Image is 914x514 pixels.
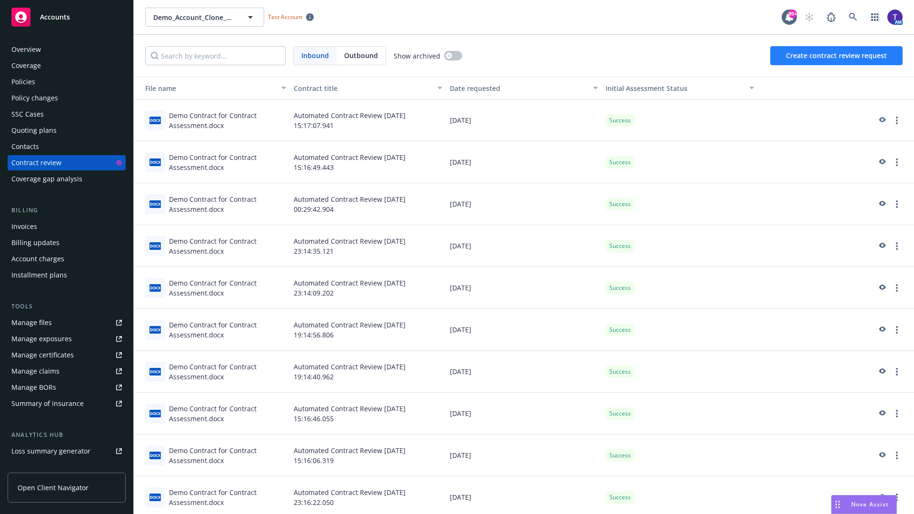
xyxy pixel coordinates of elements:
div: Demo Contract for Contract Assessment.docx [169,236,286,256]
a: more [891,240,903,252]
a: Summary of insurance [8,396,126,411]
div: Manage exposures [11,331,72,346]
div: Coverage gap analysis [11,171,82,187]
div: Policy changes [11,90,58,106]
div: 99+ [788,10,797,18]
div: Automated Contract Review [DATE] 23:14:35.121 [290,225,446,267]
a: preview [876,282,887,294]
a: more [891,408,903,419]
a: Policies [8,74,126,89]
span: Success [609,158,631,167]
a: Account charges [8,251,126,267]
a: more [891,324,903,336]
div: Overview [11,42,41,57]
a: Invoices [8,219,126,234]
a: Overview [8,42,126,57]
a: SSC Cases [8,107,126,122]
a: more [891,450,903,461]
input: Search by keyword... [145,46,286,65]
a: Report a Bug [822,8,841,27]
a: Start snowing [800,8,819,27]
a: preview [876,408,887,419]
span: docx [149,494,161,501]
div: Installment plans [11,267,67,283]
a: preview [876,240,887,252]
span: Test Account [264,12,318,22]
button: Create contract review request [770,46,903,65]
a: preview [876,492,887,503]
div: [DATE] [446,351,602,393]
span: docx [149,452,161,459]
button: Demo_Account_Clone_QA_CR_Tests_Demo [145,8,264,27]
div: Contract review [11,155,61,170]
div: Automated Contract Review [DATE] 19:14:56.806 [290,309,446,351]
span: Test Account [268,13,302,21]
div: File name [138,83,276,93]
a: preview [876,324,887,336]
a: Manage BORs [8,380,126,395]
span: Demo_Account_Clone_QA_CR_Tests_Demo [153,12,236,22]
div: Demo Contract for Contract Assessment.docx [169,404,286,424]
a: preview [876,115,887,126]
a: Coverage [8,58,126,73]
span: docx [149,117,161,124]
div: Loss summary generator [11,444,90,459]
div: Invoices [11,219,37,234]
div: Billing [8,206,126,215]
span: Success [609,200,631,208]
a: preview [876,366,887,377]
button: Contract title [290,77,446,99]
div: Demo Contract for Contract Assessment.docx [169,487,286,507]
a: Manage claims [8,364,126,379]
div: Contract title [294,83,432,93]
span: Success [609,242,631,250]
span: Success [609,367,631,376]
div: [DATE] [446,225,602,267]
a: more [891,282,903,294]
span: docx [149,368,161,375]
div: Billing updates [11,235,60,250]
a: more [891,115,903,126]
div: Policies [11,74,35,89]
div: Manage claims [11,364,60,379]
span: Success [609,326,631,334]
a: Manage exposures [8,331,126,346]
a: more [891,492,903,503]
a: Switch app [865,8,884,27]
div: Date requested [450,83,588,93]
div: Automated Contract Review [DATE] 15:16:49.443 [290,141,446,183]
div: Toggle SortBy [606,83,744,93]
button: Nova Assist [831,495,897,514]
div: Account charges [11,251,64,267]
div: Demo Contract for Contract Assessment.docx [169,362,286,382]
span: Nova Assist [851,500,889,508]
div: Contacts [11,139,39,154]
span: Success [609,116,631,125]
div: Demo Contract for Contract Assessment.docx [169,320,286,340]
a: Manage files [8,315,126,330]
div: Automated Contract Review [DATE] 00:29:42.904 [290,183,446,225]
div: Automated Contract Review [DATE] 19:14:40.962 [290,351,446,393]
div: Drag to move [832,495,844,514]
a: Manage certificates [8,347,126,363]
span: Success [609,493,631,502]
div: [DATE] [446,267,602,309]
div: Automated Contract Review [DATE] 23:14:09.202 [290,267,446,309]
div: Manage certificates [11,347,74,363]
div: Analytics hub [8,430,126,440]
span: docx [149,284,161,291]
span: docx [149,200,161,208]
div: Demo Contract for Contract Assessment.docx [169,445,286,465]
span: docx [149,242,161,249]
span: Outbound [344,50,378,60]
a: Search [844,8,863,27]
span: Initial Assessment Status [606,84,687,93]
div: SSC Cases [11,107,44,122]
a: Contract review [8,155,126,170]
div: [DATE] [446,309,602,351]
div: [DATE] [446,435,602,476]
a: Billing updates [8,235,126,250]
a: Quoting plans [8,123,126,138]
span: Success [609,284,631,292]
